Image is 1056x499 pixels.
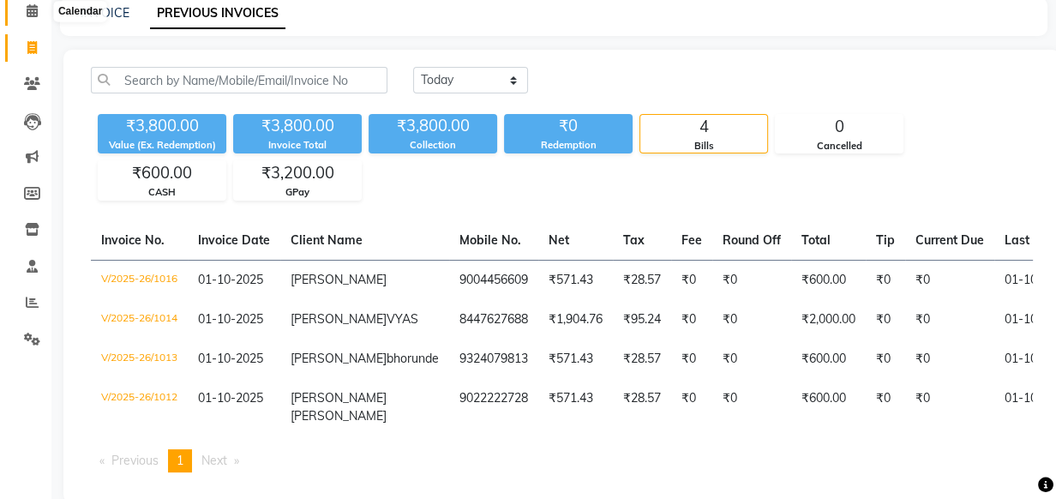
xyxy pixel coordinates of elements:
[723,232,781,248] span: Round Off
[91,379,188,436] td: V/2025-26/1012
[671,300,712,340] td: ₹0
[623,232,645,248] span: Tax
[504,114,633,138] div: ₹0
[712,300,791,340] td: ₹0
[640,115,767,139] div: 4
[791,379,866,436] td: ₹600.00
[776,139,903,153] div: Cancelled
[712,260,791,300] td: ₹0
[905,260,994,300] td: ₹0
[449,379,538,436] td: 9022222728
[54,2,106,22] div: Calendar
[613,300,671,340] td: ₹95.24
[791,300,866,340] td: ₹2,000.00
[791,260,866,300] td: ₹600.00
[233,138,362,153] div: Invoice Total
[449,300,538,340] td: 8447627688
[98,138,226,153] div: Value (Ex. Redemption)
[459,232,521,248] span: Mobile No.
[91,300,188,340] td: V/2025-26/1014
[198,272,263,287] span: 01-10-2025
[198,390,263,406] span: 01-10-2025
[681,232,702,248] span: Fee
[712,379,791,436] td: ₹0
[291,408,387,424] span: [PERSON_NAME]
[915,232,984,248] span: Current Due
[776,115,903,139] div: 0
[449,260,538,300] td: 9004456609
[291,311,387,327] span: [PERSON_NAME]
[538,260,613,300] td: ₹571.43
[233,114,362,138] div: ₹3,800.00
[613,379,671,436] td: ₹28.57
[905,379,994,436] td: ₹0
[291,232,363,248] span: Client Name
[504,138,633,153] div: Redemption
[866,340,905,379] td: ₹0
[98,114,226,138] div: ₹3,800.00
[671,260,712,300] td: ₹0
[387,351,439,366] span: bhorunde
[91,340,188,379] td: V/2025-26/1013
[198,232,270,248] span: Invoice Date
[198,351,263,366] span: 01-10-2025
[671,379,712,436] td: ₹0
[613,260,671,300] td: ₹28.57
[101,232,165,248] span: Invoice No.
[449,340,538,379] td: 9324079813
[640,139,767,153] div: Bills
[177,453,183,468] span: 1
[866,379,905,436] td: ₹0
[111,453,159,468] span: Previous
[538,300,613,340] td: ₹1,904.76
[99,161,225,185] div: ₹600.00
[905,340,994,379] td: ₹0
[91,449,1033,472] nav: Pagination
[91,67,387,93] input: Search by Name/Mobile/Email/Invoice No
[234,185,361,200] div: GPay
[866,300,905,340] td: ₹0
[234,161,361,185] div: ₹3,200.00
[866,260,905,300] td: ₹0
[201,453,227,468] span: Next
[613,340,671,379] td: ₹28.57
[791,340,866,379] td: ₹600.00
[91,260,188,300] td: V/2025-26/1016
[538,379,613,436] td: ₹571.43
[712,340,791,379] td: ₹0
[291,272,387,287] span: [PERSON_NAME]
[671,340,712,379] td: ₹0
[198,311,263,327] span: 01-10-2025
[369,138,497,153] div: Collection
[387,311,418,327] span: VYAS
[291,351,387,366] span: [PERSON_NAME]
[369,114,497,138] div: ₹3,800.00
[905,300,994,340] td: ₹0
[538,340,613,379] td: ₹571.43
[549,232,569,248] span: Net
[99,185,225,200] div: CASH
[876,232,895,248] span: Tip
[291,390,387,406] span: [PERSON_NAME]
[801,232,831,248] span: Total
